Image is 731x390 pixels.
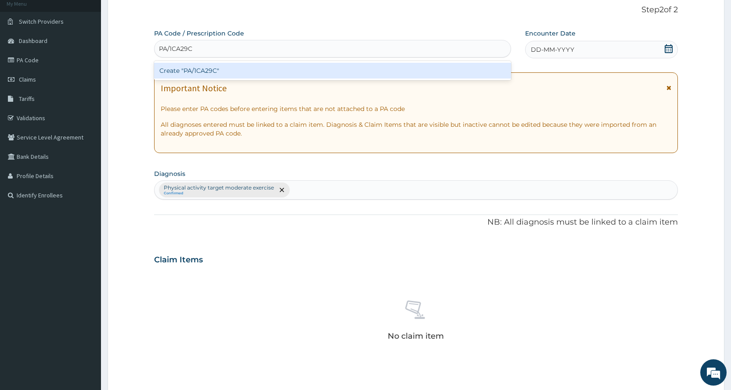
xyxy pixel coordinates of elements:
span: Switch Providers [19,18,64,25]
label: Encounter Date [525,29,576,38]
p: Step 2 of 2 [154,5,678,15]
div: Chat with us now [46,49,148,61]
p: All diagnoses entered must be linked to a claim item. Diagnosis & Claim Items that are visible bu... [161,120,671,138]
div: Create "PA/1CA29C" [154,63,511,79]
span: We're online! [51,111,121,199]
div: Minimize live chat window [144,4,165,25]
p: NB: All diagnosis must be linked to a claim item [154,217,678,228]
label: Diagnosis [154,169,185,178]
img: d_794563401_company_1708531726252_794563401 [16,44,36,66]
textarea: Type your message and hit 'Enter' [4,240,167,270]
h3: Claim Items [154,255,203,265]
p: Please enter PA codes before entering items that are not attached to a PA code [161,104,671,113]
h1: Important Notice [161,83,227,93]
label: PA Code / Prescription Code [154,29,244,38]
span: Claims [19,75,36,83]
span: Tariffs [19,95,35,103]
span: Dashboard [19,37,47,45]
span: DD-MM-YYYY [531,45,574,54]
p: No claim item [388,332,444,340]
